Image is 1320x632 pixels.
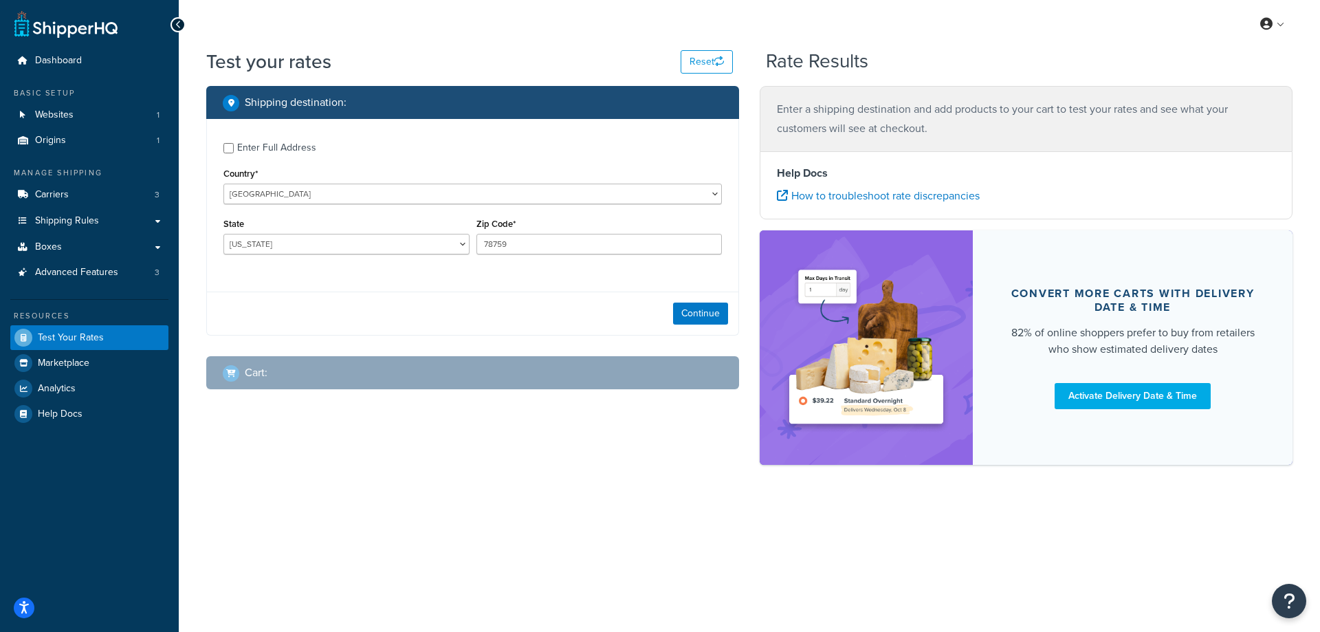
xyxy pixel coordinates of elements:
span: Websites [35,109,74,121]
a: Test Your Rates [10,325,168,350]
p: Enter a shipping destination and add products to your cart to test your rates and see what your c... [777,100,1275,138]
a: Dashboard [10,48,168,74]
button: Reset [681,50,733,74]
a: Websites1 [10,102,168,128]
div: Enter Full Address [237,138,316,157]
div: Convert more carts with delivery date & time [1006,287,1259,314]
span: Marketplace [38,358,89,369]
li: Advanced Features [10,260,168,285]
span: Help Docs [38,408,82,420]
span: Carriers [35,189,69,201]
img: feature-image-ddt-36eae7f7280da8017bfb280eaccd9c446f90b1fe08728e4019434db127062ab4.png [780,251,952,444]
a: Shipping Rules [10,208,168,234]
a: Boxes [10,235,168,260]
div: 82% of online shoppers prefer to buy from retailers who show estimated delivery dates [1006,325,1259,358]
span: 1 [157,109,159,121]
a: Activate Delivery Date & Time [1055,383,1211,409]
button: Continue [673,303,728,325]
span: Shipping Rules [35,215,99,227]
span: Test Your Rates [38,332,104,344]
h2: Rate Results [766,51,868,72]
span: Advanced Features [35,267,118,279]
a: Help Docs [10,402,168,426]
span: 3 [155,267,159,279]
a: Carriers3 [10,182,168,208]
h2: Cart : [245,367,267,379]
li: Origins [10,128,168,153]
h1: Test your rates [206,48,331,75]
h4: Help Docs [777,165,1275,182]
li: Carriers [10,182,168,208]
span: 1 [157,135,159,146]
span: Origins [35,135,66,146]
span: Dashboard [35,55,82,67]
button: Open Resource Center [1272,584,1306,618]
h2: Shipping destination : [245,96,346,109]
div: Basic Setup [10,87,168,99]
div: Manage Shipping [10,167,168,179]
div: Resources [10,310,168,322]
label: State [223,219,244,229]
span: 3 [155,189,159,201]
a: Marketplace [10,351,168,375]
a: Advanced Features3 [10,260,168,285]
a: Origins1 [10,128,168,153]
label: Country* [223,168,258,179]
label: Zip Code* [476,219,516,229]
li: Websites [10,102,168,128]
a: Analytics [10,376,168,401]
span: Boxes [35,241,62,253]
span: Analytics [38,383,76,395]
input: Enter Full Address [223,143,234,153]
a: How to troubleshoot rate discrepancies [777,188,980,204]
